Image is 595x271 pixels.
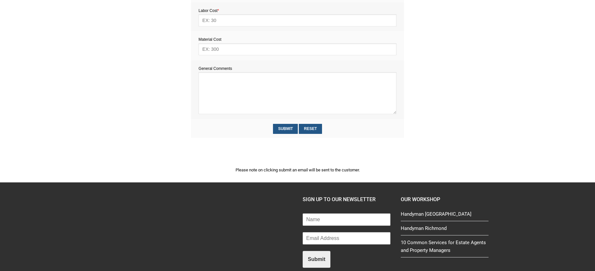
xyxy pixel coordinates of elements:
[198,14,396,26] input: EX: 30
[198,43,396,55] input: EX: 300
[198,37,221,42] span: Material Cost
[303,251,330,268] button: Submit
[303,213,390,226] input: Name
[191,167,404,173] p: Please note on clicking submit an email will be sent to the customer.
[401,195,489,204] h4: Our Workshop
[303,232,390,244] input: Email Address
[299,124,322,134] input: Reset
[273,124,298,134] input: Submit
[401,210,489,221] a: Handyman [GEOGRAPHIC_DATA]
[303,195,390,204] h4: SIGN UP TO OUR NEWSLETTER
[401,239,489,258] a: 10 Common Services for Estate Agents and Property Managers
[198,66,232,71] span: General Comments
[198,8,219,13] span: Labor Cost
[401,224,489,235] a: Handyman Richmond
